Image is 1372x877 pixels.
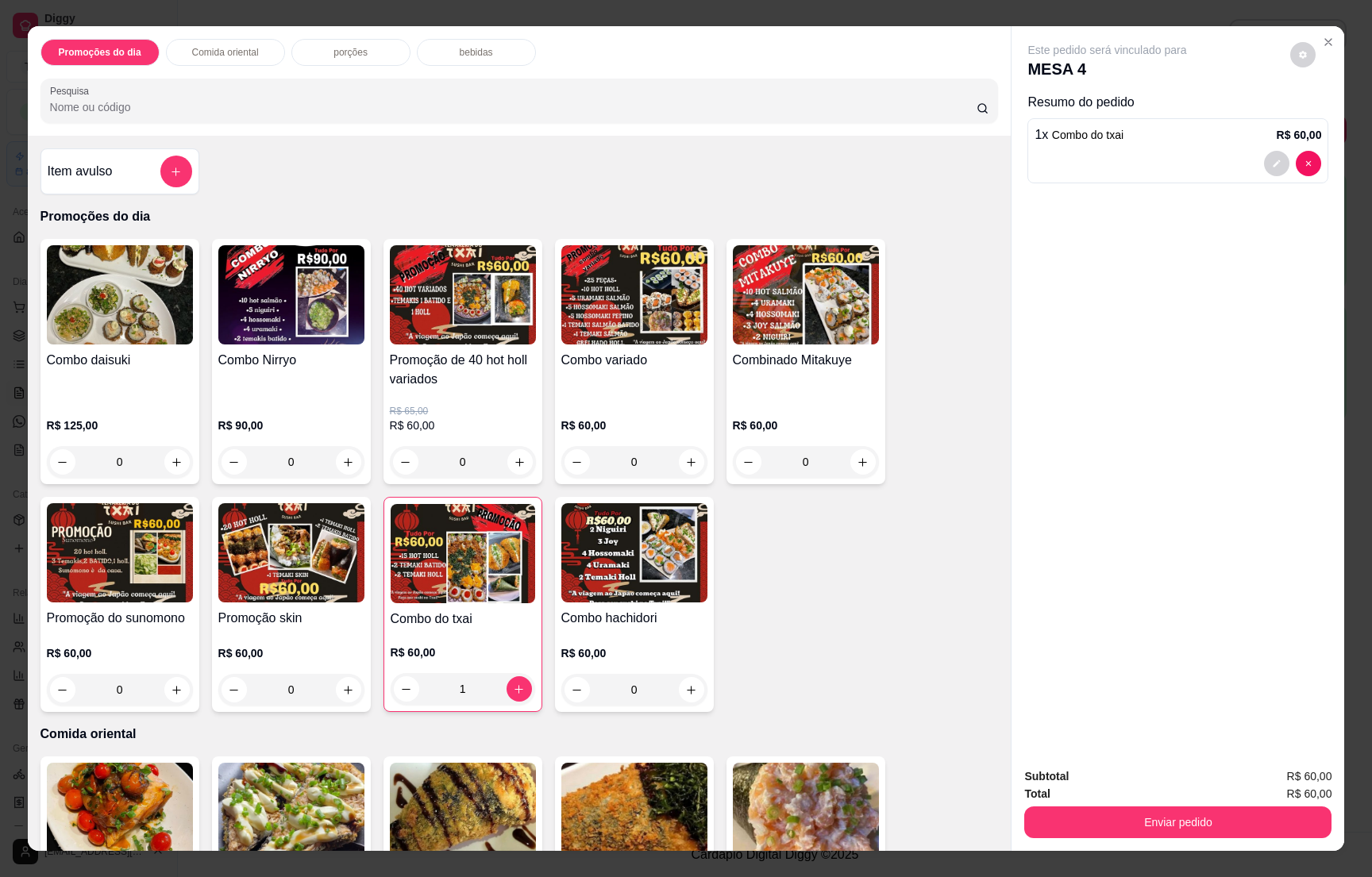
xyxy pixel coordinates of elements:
h4: Promoção de 40 hot holl variados [390,351,536,389]
img: product-image [47,245,193,344]
p: bebidas [460,46,493,59]
button: increase-product-quantity [679,449,704,475]
p: R$ 60,00 [390,417,536,433]
button: decrease-product-quantity [222,677,247,702]
p: Resumo do pedido [1027,93,1328,112]
strong: Total [1024,787,1050,800]
button: increase-product-quantity [850,449,876,475]
button: increase-product-quantity [336,449,361,475]
button: increase-product-quantity [164,677,190,702]
img: product-image [561,245,707,344]
img: product-image [218,245,364,344]
p: R$ 60,00 [561,417,707,433]
img: product-image [561,763,707,862]
h4: Item avulso [48,162,113,181]
button: add-separate-item [160,156,192,187]
p: porções [333,46,368,59]
img: product-image [218,503,364,602]
h4: Combo hachidori [561,609,707,628]
p: Promoções do dia [59,46,141,59]
h4: Combo do txai [391,610,535,629]
p: Este pedido será vinculado para [1027,42,1186,58]
p: R$ 60,00 [1277,127,1322,143]
h4: Promoção skin [218,609,364,628]
button: decrease-product-quantity [736,449,761,475]
img: product-image [47,503,193,602]
button: increase-product-quantity [507,676,532,702]
h4: Promoção do sunomono [47,609,193,628]
p: Promoções do dia [40,207,999,226]
span: Combo do txai [1052,129,1123,141]
p: R$ 125,00 [47,417,193,433]
img: product-image [733,245,879,344]
button: decrease-product-quantity [1290,42,1316,67]
button: decrease-product-quantity [393,449,418,475]
p: R$ 65,00 [390,405,536,417]
h4: Combo daisuki [47,351,193,370]
img: product-image [47,763,193,862]
label: Pesquisa [50,84,94,98]
span: R$ 60,00 [1287,767,1332,785]
h4: Combo Nirryo [218,351,364,370]
p: Comida oriental [40,725,999,744]
button: Enviar pedido [1024,806,1332,838]
p: R$ 60,00 [218,645,364,661]
button: decrease-product-quantity [565,677,590,702]
p: Comida oriental [192,46,259,59]
p: MESA 4 [1027,58,1186,80]
button: decrease-product-quantity [50,449,75,475]
img: product-image [390,245,536,344]
h4: Combo variado [561,351,707,370]
button: decrease-product-quantity [222,449,247,475]
button: decrease-product-quantity [394,676,419,702]
img: product-image [561,503,707,602]
button: increase-product-quantity [336,677,361,702]
p: R$ 60,00 [561,645,707,661]
p: R$ 90,00 [218,417,364,433]
p: R$ 60,00 [733,417,879,433]
img: product-image [733,763,879,862]
span: R$ 60,00 [1287,785,1332,802]
p: R$ 60,00 [47,645,193,661]
button: decrease-product-quantity [50,677,75,702]
button: decrease-product-quantity [1296,151,1321,176]
img: product-image [218,763,364,862]
button: decrease-product-quantity [1264,151,1289,176]
button: increase-product-quantity [164,449,190,475]
p: 1 x [1035,125,1123,144]
button: increase-product-quantity [679,677,704,702]
h4: Combinado Mitakuye [733,351,879,370]
img: product-image [390,763,536,862]
button: Close [1316,29,1341,55]
strong: Subtotal [1024,770,1069,783]
p: R$ 60,00 [391,644,535,660]
img: product-image [391,504,535,603]
button: increase-product-quantity [507,449,533,475]
input: Pesquisa [50,99,977,115]
button: decrease-product-quantity [565,449,590,475]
